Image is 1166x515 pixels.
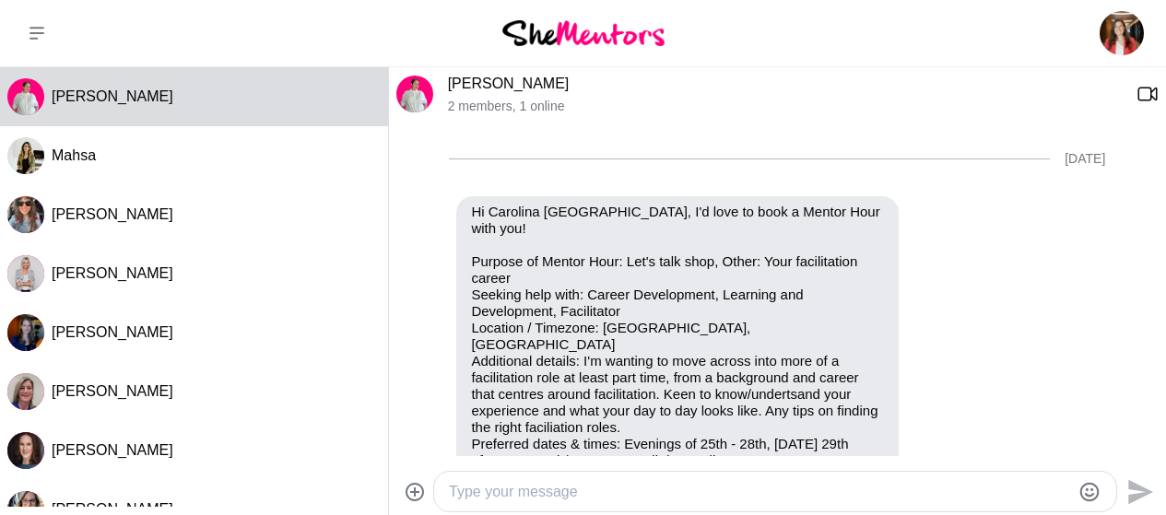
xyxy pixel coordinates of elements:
img: J [7,432,44,469]
img: K [7,196,44,233]
div: [DATE] [1065,151,1105,167]
p: Hi Carolina [GEOGRAPHIC_DATA], I'd love to book a Mentor Hour with you! [471,204,884,237]
button: Emoji picker [1078,481,1101,503]
span: [PERSON_NAME] [52,88,173,104]
p: 2 members , 1 online [448,99,1122,114]
img: L [7,314,44,351]
span: [PERSON_NAME] [52,324,173,340]
img: L [396,76,433,112]
div: Hayley Scott [7,255,44,292]
div: Karla [7,196,44,233]
div: Julia Ridout [7,432,44,469]
p: Purpose of Mentor Hour: Let's talk shop, Other: Your facilitation career Seeking help with: Caree... [471,253,884,502]
a: [PERSON_NAME] [448,76,570,91]
textarea: Type your message [449,481,1070,503]
span: [PERSON_NAME] [52,265,173,281]
img: Carolina Portugal [1100,11,1144,55]
img: M [7,137,44,174]
div: Lisa [7,314,44,351]
div: Kate Smyth [7,373,44,410]
img: H [7,255,44,292]
span: [PERSON_NAME] [52,442,173,458]
div: Mahsa [7,137,44,174]
div: Lauren Purse [7,78,44,115]
img: L [7,78,44,115]
span: Mahsa [52,147,96,163]
img: She Mentors Logo [502,20,665,45]
span: [PERSON_NAME] [52,206,173,222]
span: [PERSON_NAME] [52,383,173,399]
div: Lauren Purse [396,76,433,112]
img: K [7,373,44,410]
button: Send [1117,471,1159,512]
